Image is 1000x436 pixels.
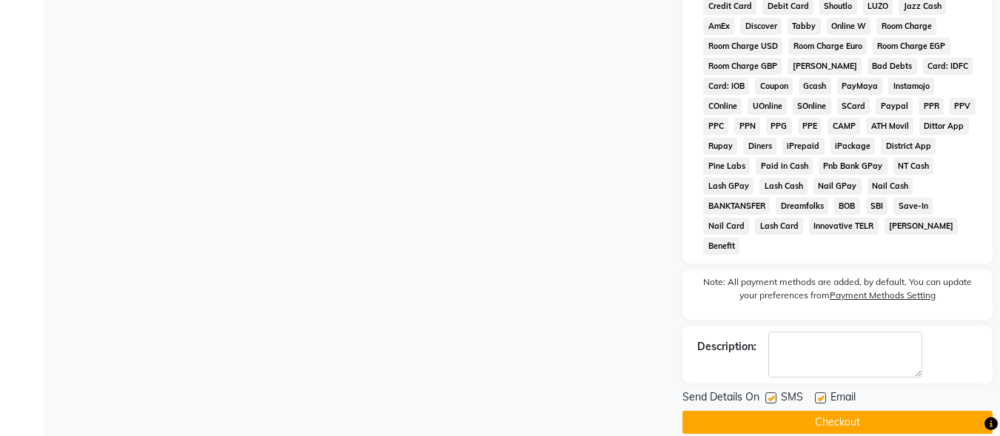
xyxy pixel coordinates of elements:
[703,218,749,235] span: Nail Card
[682,389,759,408] span: Send Details On
[788,18,821,35] span: Tabby
[819,158,887,175] span: Pnb Bank GPay
[950,98,976,115] span: PPV
[873,38,950,55] span: Room Charge EGP
[759,178,808,195] span: Lash Cash
[756,158,813,175] span: Paid in Cash
[788,58,862,75] span: [PERSON_NAME]
[868,58,917,75] span: Bad Debts
[743,138,776,155] span: Diners
[703,158,750,175] span: Pine Labs
[813,178,862,195] span: Nail GPay
[837,98,870,115] span: SCard
[876,18,936,35] span: Room Charge
[782,138,825,155] span: iPrepaid
[919,118,969,135] span: Dittor App
[748,98,787,115] span: UOnline
[827,18,871,35] span: Online W
[893,198,933,215] span: Save-In
[703,78,749,95] span: Card: IOB
[798,118,822,135] span: PPE
[799,78,831,95] span: Gcash
[830,138,876,155] span: iPackage
[776,198,828,215] span: Dreamfolks
[682,411,993,434] button: Checkout
[793,98,831,115] span: SOnline
[830,389,856,408] span: Email
[766,118,792,135] span: PPG
[809,218,879,235] span: Innovative TELR
[788,38,867,55] span: Room Charge Euro
[703,18,734,35] span: AmEx
[703,198,770,215] span: BANKTANSFER
[703,238,739,255] span: Benefit
[919,98,944,115] span: PPR
[866,118,913,135] span: ATH Movil
[781,389,803,408] span: SMS
[828,118,860,135] span: CAMP
[893,158,934,175] span: NT Cash
[866,198,888,215] span: SBI
[834,198,860,215] span: BOB
[755,78,793,95] span: Coupon
[830,289,936,302] label: Payment Methods Setting
[923,58,973,75] span: Card: IDFC
[881,138,936,155] span: District App
[740,18,782,35] span: Discover
[697,275,978,308] label: Note: All payment methods are added, by default. You can update your preferences from
[703,38,782,55] span: Room Charge USD
[703,118,728,135] span: PPC
[734,118,760,135] span: PPN
[703,58,782,75] span: Room Charge GBP
[837,78,883,95] span: PayMaya
[868,178,913,195] span: Nail Cash
[697,339,756,355] div: Description:
[876,98,913,115] span: Paypal
[885,218,959,235] span: [PERSON_NAME]
[755,218,803,235] span: Lash Card
[703,98,742,115] span: COnline
[888,78,934,95] span: Instamojo
[703,178,754,195] span: Lash GPay
[703,138,737,155] span: Rupay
